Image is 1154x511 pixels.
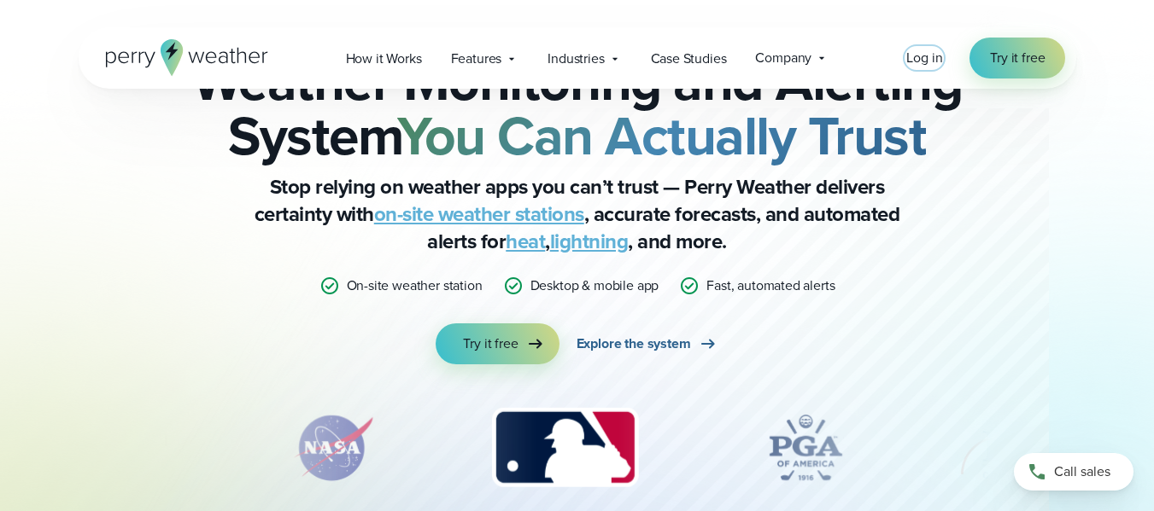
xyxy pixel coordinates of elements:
[956,405,1092,491] div: 5 of 12
[346,49,422,69] span: How it Works
[755,48,811,68] span: Company
[530,276,659,296] p: Desktop & mobile app
[273,405,393,491] div: 2 of 12
[906,48,942,68] a: Log in
[164,405,991,499] div: slideshow
[577,334,691,354] span: Explore the system
[1014,453,1133,491] a: Call sales
[956,405,1092,491] img: DPR-Construction.svg
[475,405,655,491] div: 3 of 12
[331,41,436,76] a: How it Works
[236,173,919,255] p: Stop relying on weather apps you can’t trust — Perry Weather delivers certainty with , accurate f...
[990,48,1045,68] span: Try it free
[737,405,874,491] img: PGA.svg
[475,405,655,491] img: MLB.svg
[706,276,835,296] p: Fast, automated alerts
[1054,462,1110,482] span: Call sales
[737,405,874,491] div: 4 of 12
[397,96,926,176] strong: You Can Actually Trust
[506,226,545,257] a: heat
[273,405,393,491] img: NASA.svg
[463,334,518,354] span: Try it free
[164,54,991,163] h2: Weather Monitoring and Alerting System
[374,199,584,229] a: on-site weather stations
[906,48,942,67] span: Log in
[347,276,483,296] p: On-site weather station
[969,38,1065,78] a: Try it free
[451,49,502,69] span: Features
[577,323,718,364] a: Explore the system
[550,226,629,257] a: lightning
[636,41,741,76] a: Case Studies
[436,323,559,364] a: Try it free
[651,49,727,69] span: Case Studies
[548,49,604,69] span: Industries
